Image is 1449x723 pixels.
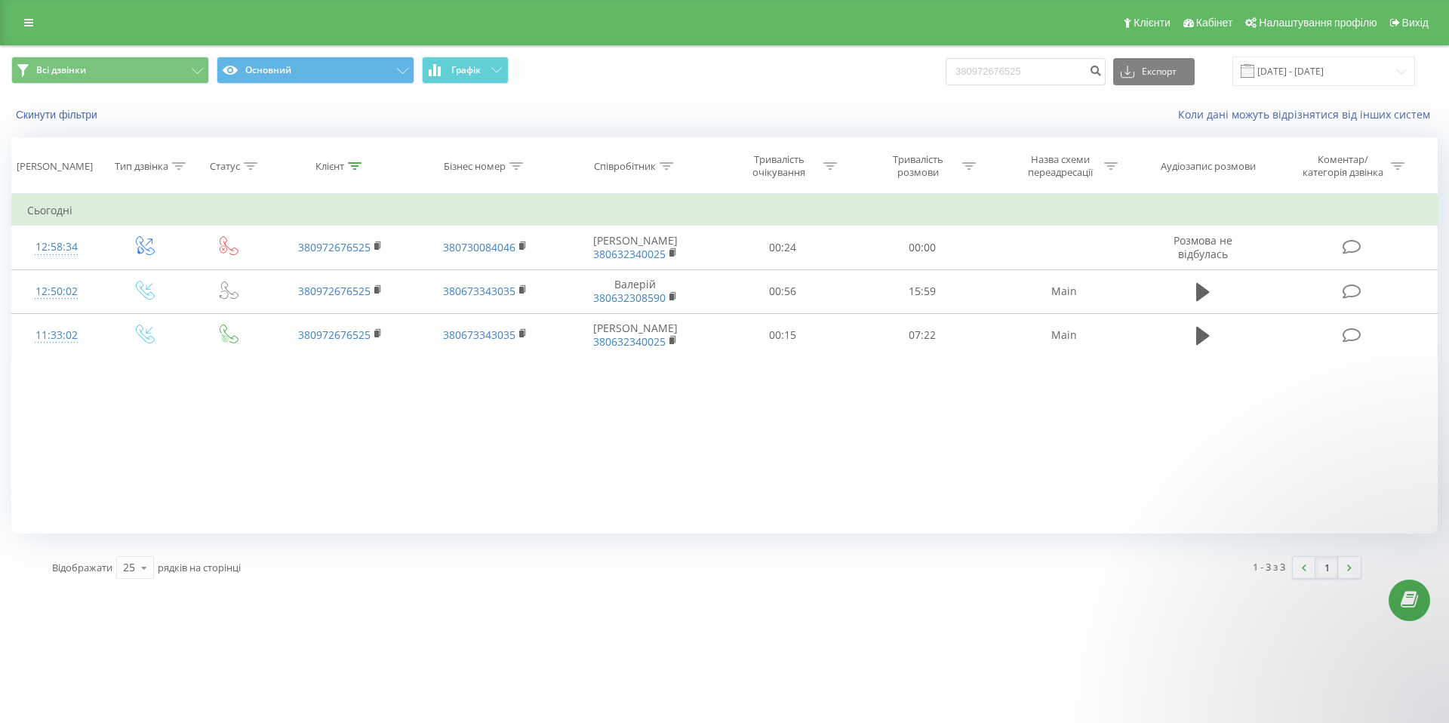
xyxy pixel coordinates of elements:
div: Статус [210,160,240,173]
a: 380972676525 [298,328,371,342]
div: 12:50:02 [27,277,86,306]
div: 11:33:02 [27,321,86,350]
span: Всі дзвінки [36,64,86,76]
div: Тривалість розмови [878,153,958,179]
div: Назва схеми переадресації [1020,153,1100,179]
a: 380632340025 [593,247,666,261]
a: 380673343035 [443,328,515,342]
div: Аудіозапис розмови [1161,160,1256,173]
a: 380673343035 [443,284,515,298]
a: 380730084046 [443,240,515,254]
div: Тривалість очікування [739,153,820,179]
td: Сьогодні [12,195,1438,226]
iframe: Intercom live chat [1398,638,1434,674]
span: Графік [451,65,481,75]
td: 07:22 [852,313,991,357]
input: Пошук за номером [946,58,1106,85]
td: Main [992,269,1137,313]
div: 12:58:34 [27,232,86,262]
div: Тип дзвінка [115,160,168,173]
td: 15:59 [852,269,991,313]
a: 380972676525 [298,240,371,254]
div: 25 [123,560,135,575]
td: Main [992,313,1137,357]
span: рядків на сторінці [158,561,241,574]
td: 00:56 [713,269,852,313]
div: Коментар/категорія дзвінка [1299,153,1387,179]
span: Кабінет [1196,17,1233,29]
a: 380632340025 [593,334,666,349]
td: 00:15 [713,313,852,357]
button: Графік [422,57,509,84]
span: Відображати [52,561,112,574]
div: [PERSON_NAME] [17,160,93,173]
td: [PERSON_NAME] [557,226,713,269]
div: Бізнес номер [444,160,506,173]
td: Валерій [557,269,713,313]
a: 380632308590 [593,291,666,305]
a: 380972676525 [298,284,371,298]
span: Налаштування профілю [1259,17,1377,29]
td: [PERSON_NAME] [557,313,713,357]
div: Співробітник [594,160,656,173]
span: Розмова не відбулась [1174,233,1232,261]
span: Вихід [1402,17,1429,29]
div: 1 - 3 з 3 [1253,559,1285,574]
button: Основний [217,57,414,84]
div: Клієнт [315,160,344,173]
a: Коли дані можуть відрізнятися вiд інших систем [1178,107,1438,122]
td: 00:24 [713,226,852,269]
button: Експорт [1113,58,1195,85]
td: 00:00 [852,226,991,269]
button: Скинути фільтри [11,108,105,122]
span: Клієнти [1134,17,1171,29]
button: Всі дзвінки [11,57,209,84]
a: 1 [1315,557,1338,578]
